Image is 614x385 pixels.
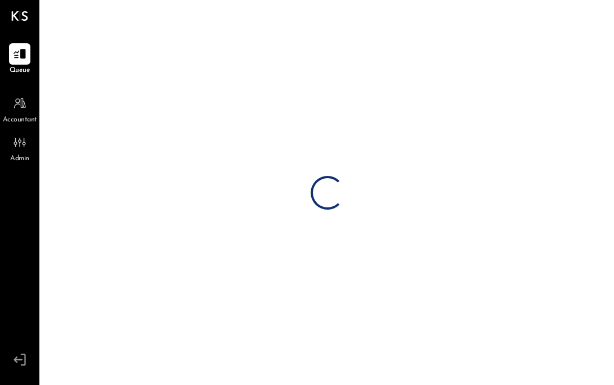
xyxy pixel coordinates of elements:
span: Accountant [3,115,37,125]
a: Accountant [1,93,39,125]
a: Admin [1,132,39,164]
span: Queue [10,66,30,76]
span: Admin [10,154,29,164]
a: Queue [1,43,39,76]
